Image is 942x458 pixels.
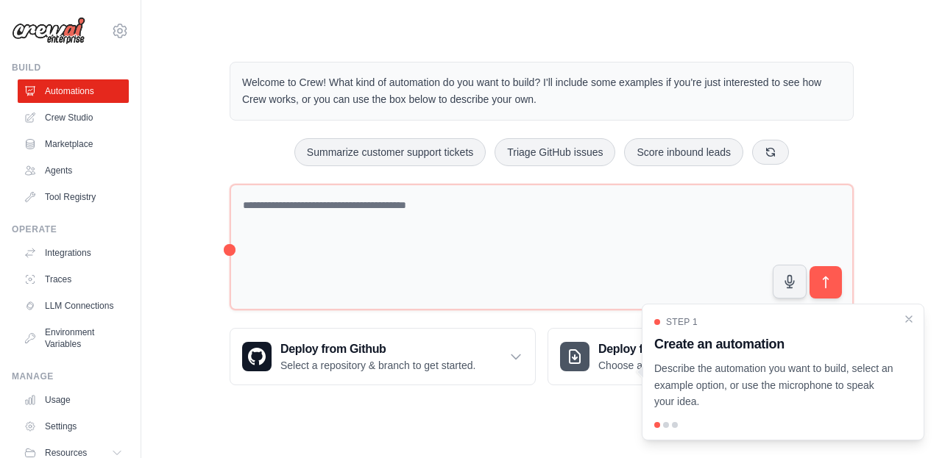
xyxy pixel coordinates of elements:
[12,223,129,235] div: Operate
[18,268,129,291] a: Traces
[18,132,129,156] a: Marketplace
[280,358,475,373] p: Select a repository & branch to get started.
[598,358,723,373] p: Choose a zip file to upload.
[18,106,129,129] a: Crew Studio
[280,340,475,358] h3: Deploy from Github
[242,74,841,108] p: Welcome to Crew! What kind of automation do you want to build? I'll include some examples if you'...
[654,360,894,410] p: Describe the automation you want to build, select an example option, or use the microphone to spe...
[495,138,615,166] button: Triage GitHub issues
[18,185,129,209] a: Tool Registry
[903,313,915,325] button: Close walkthrough
[18,79,129,103] a: Automations
[12,17,85,45] img: Logo
[666,316,698,328] span: Step 1
[294,138,486,166] button: Summarize customer support tickets
[12,62,129,74] div: Build
[12,371,129,382] div: Manage
[18,294,129,318] a: LLM Connections
[654,334,894,354] h3: Create an automation
[598,340,723,358] h3: Deploy from zip file
[18,388,129,412] a: Usage
[18,241,129,265] a: Integrations
[18,415,129,438] a: Settings
[18,321,129,356] a: Environment Variables
[18,159,129,182] a: Agents
[624,138,743,166] button: Score inbound leads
